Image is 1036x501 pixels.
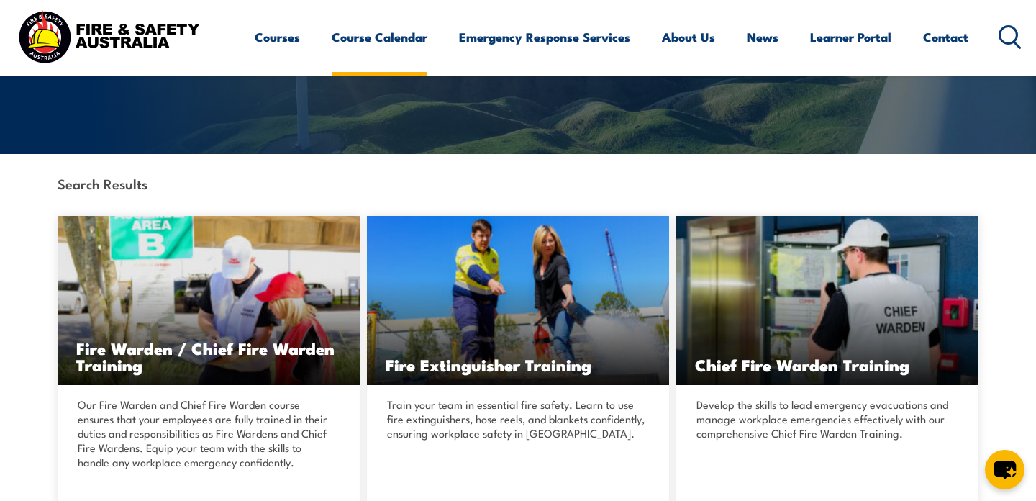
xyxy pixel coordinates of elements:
a: Contact [923,18,968,56]
a: News [747,18,778,56]
p: Develop the skills to lead emergency evacuations and manage workplace emergencies effectively wit... [696,397,954,441]
img: Chief Fire Warden Training [676,216,978,385]
h3: Fire Warden / Chief Fire Warden Training [76,340,341,373]
h3: Chief Fire Warden Training [695,356,960,373]
button: chat-button [985,450,1024,489]
strong: Search Results [58,173,147,193]
p: Our Fire Warden and Chief Fire Warden course ensures that your employees are fully trained in the... [78,397,335,469]
a: About Us [662,18,715,56]
a: Learner Portal [810,18,891,56]
a: Emergency Response Services [459,18,630,56]
a: Fire Warden / Chief Fire Warden Training [58,216,360,385]
h3: Fire Extinguisher Training [386,356,650,373]
p: Train your team in essential fire safety. Learn to use fire extinguishers, hose reels, and blanke... [387,397,645,441]
img: Fire Warden and Chief Fire Warden Training [58,216,360,385]
a: Courses [255,18,300,56]
img: Fire Extinguisher Training [367,216,669,385]
a: Course Calendar [332,18,427,56]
